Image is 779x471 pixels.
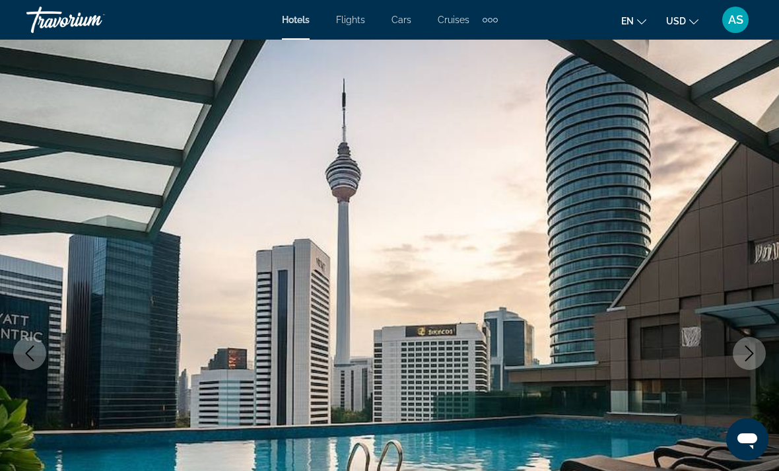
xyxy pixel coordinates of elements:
button: Previous image [13,337,46,370]
button: User Menu [718,6,753,34]
a: Hotels [282,15,310,25]
span: en [621,16,634,26]
a: Flights [336,15,365,25]
span: USD [666,16,686,26]
button: Extra navigation items [483,9,498,30]
span: AS [728,13,743,26]
button: Next image [733,337,766,370]
iframe: Кнопка запуска окна обмена сообщениями [726,418,768,460]
button: Change currency [666,11,698,30]
a: Cars [391,15,411,25]
a: Cruises [438,15,469,25]
a: Travorium [26,3,158,37]
button: Change language [621,11,646,30]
